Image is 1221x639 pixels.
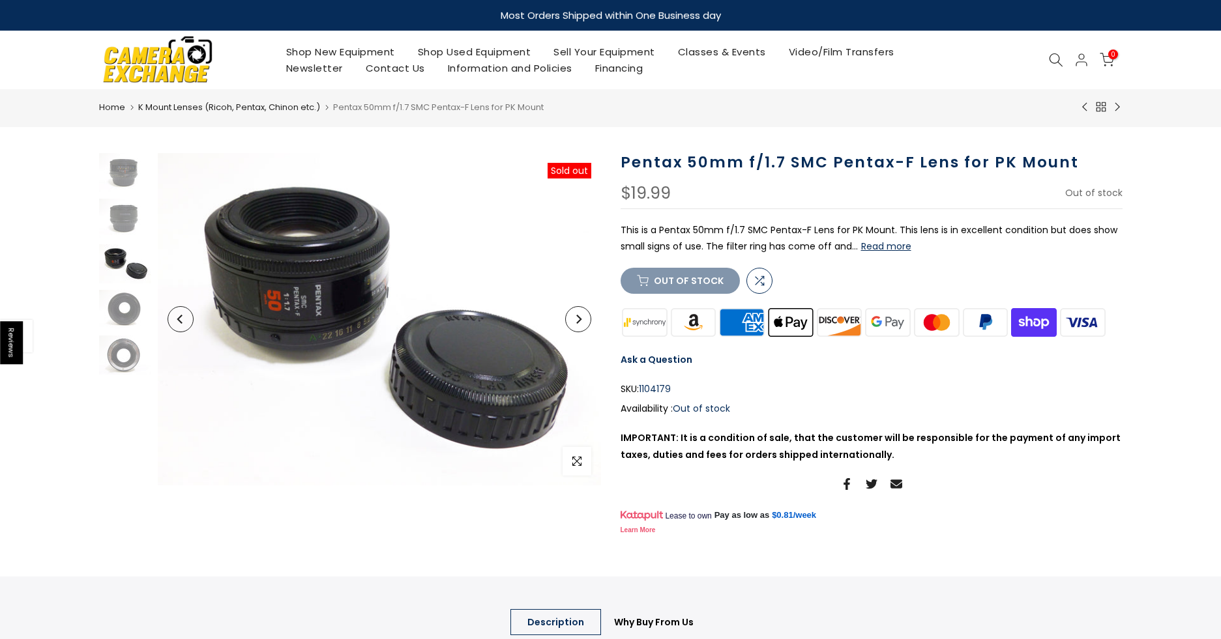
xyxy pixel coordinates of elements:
img: Pentax 50mm f/1.7 SMC Pentax-F Lens for PK Mount Lenses - Small Format - K Mount Lenses (Ricoh, P... [99,290,151,329]
button: Previous [168,306,194,332]
img: Pentax 50mm f/1.7 SMC Pentax-F Lens for PK Mount Lenses - Small Format - K Mount Lenses (Ricoh, P... [158,153,601,485]
a: Home [99,101,125,114]
img: paypal [961,307,1010,339]
div: $19.99 [621,185,671,202]
a: Newsletter [274,60,354,76]
span: Pentax 50mm f/1.7 SMC Pentax-F Lens for PK Mount [333,101,544,113]
img: discover [815,307,864,339]
p: This is a Pentax 50mm f/1.7 SMC Pentax-F Lens for PK Mount. This lens is in excellent condition b... [621,222,1123,255]
a: Financing [583,60,655,76]
a: Ask a Question [621,353,692,366]
img: shopify pay [1010,307,1059,339]
img: Pentax 50mm f/1.7 SMC Pentax-F Lens for PK Mount Lenses - Small Format - K Mount Lenses (Ricoh, P... [99,335,151,375]
img: synchrony [621,307,669,339]
img: amazon payments [669,307,718,339]
img: Pentax 50mm f/1.7 SMC Pentax-F Lens for PK Mount Lenses - Small Format - K Mount Lenses (Ricoh, P... [99,153,151,192]
a: Description [510,609,601,635]
a: Share on Email [890,476,902,492]
a: Sell Your Equipment [542,44,667,60]
a: Why Buy From Us [597,609,711,635]
a: 0 [1100,53,1114,67]
img: google pay [864,307,913,339]
a: Classes & Events [666,44,777,60]
a: Information and Policies [436,60,583,76]
span: Pay as low as [714,509,770,521]
a: Learn More [621,526,656,533]
img: Pentax 50mm f/1.7 SMC Pentax-F Lens for PK Mount Lenses - Small Format - K Mount Lenses (Ricoh, P... [99,199,151,238]
a: Shop New Equipment [274,44,406,60]
strong: Most Orders Shipped within One Business day [501,8,721,22]
h1: Pentax 50mm f/1.7 SMC Pentax-F Lens for PK Mount [621,153,1123,172]
img: american express [718,307,767,339]
div: Availability : [621,401,1123,417]
a: Shop Used Equipment [406,44,542,60]
span: Out of stock [1065,186,1123,199]
a: K Mount Lenses (Ricoh, Pentax, Chinon etc.) [138,101,320,114]
a: $0.81/week [772,509,816,521]
a: Contact Us [354,60,436,76]
img: master [912,307,961,339]
div: SKU: [621,381,1123,397]
span: Out of stock [673,402,730,415]
span: 0 [1108,50,1118,59]
strong: IMPORTANT: It is a condition of sale, that the customer will be responsible for the payment of an... [621,431,1121,461]
a: Video/Film Transfers [777,44,905,60]
span: Lease to own [665,511,711,521]
img: apple pay [766,307,815,339]
button: Next [565,306,591,332]
a: Share on Facebook [841,476,853,492]
span: 1104179 [639,381,671,397]
a: Share on Twitter [866,476,877,492]
img: visa [1058,307,1107,339]
button: Read more [861,240,911,252]
img: Pentax 50mm f/1.7 SMC Pentax-F Lens for PK Mount Lenses - Small Format - K Mount Lenses (Ricoh, P... [99,244,151,283]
